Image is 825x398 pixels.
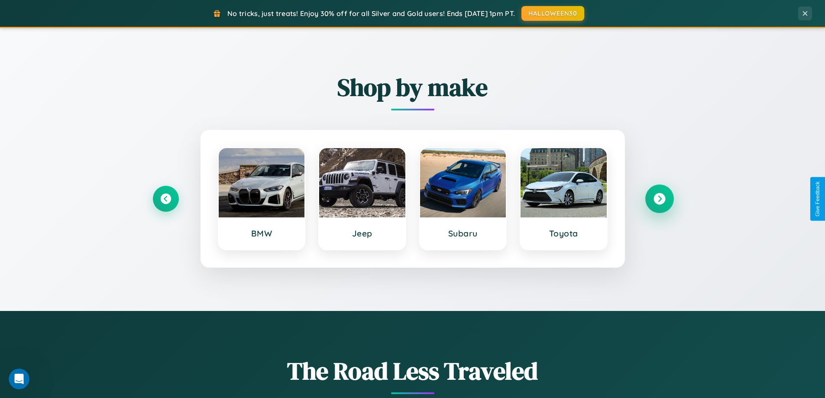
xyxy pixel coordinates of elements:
h1: The Road Less Traveled [153,354,673,388]
button: HALLOWEEN30 [521,6,584,21]
h3: Subaru [429,228,498,239]
h2: Shop by make [153,71,673,104]
div: Give Feedback [815,181,821,217]
h3: BMW [227,228,296,239]
h3: Jeep [328,228,397,239]
h3: Toyota [529,228,598,239]
iframe: Intercom live chat [9,369,29,389]
span: No tricks, just treats! Enjoy 30% off for all Silver and Gold users! Ends [DATE] 1pm PT. [227,9,515,18]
